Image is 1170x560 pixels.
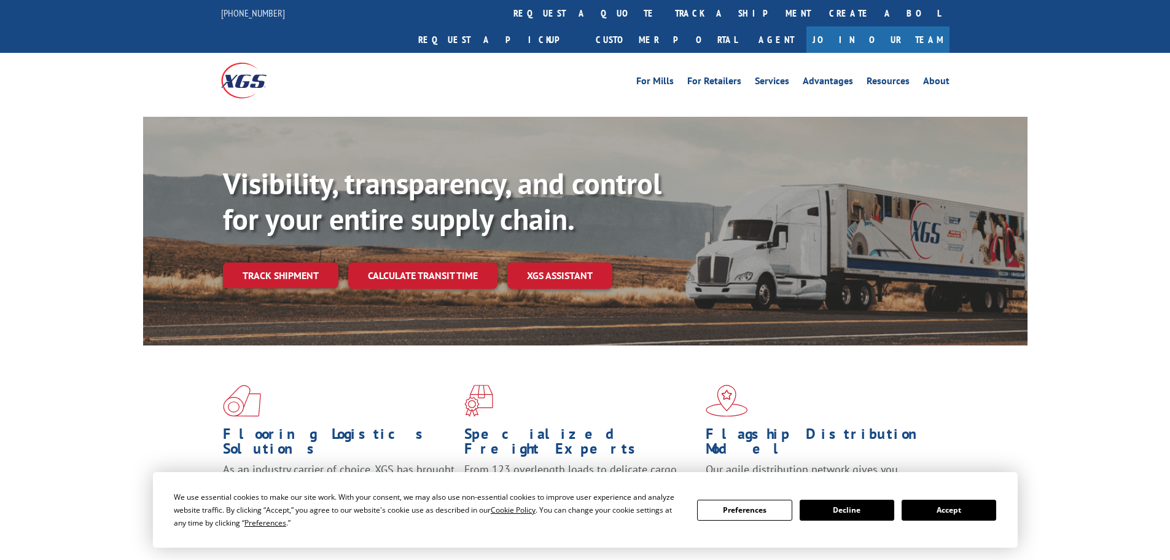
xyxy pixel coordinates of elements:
[706,385,748,417] img: xgs-icon-flagship-distribution-model-red
[491,505,536,515] span: Cookie Policy
[507,262,612,289] a: XGS ASSISTANT
[223,385,261,417] img: xgs-icon-total-supply-chain-intelligence-red
[800,500,894,521] button: Decline
[464,462,696,517] p: From 123 overlength loads to delicate cargo, our experienced staff knows the best way to move you...
[174,491,682,529] div: We use essential cookies to make our site work. With your consent, we may also use non-essential ...
[806,26,950,53] a: Join Our Team
[409,26,587,53] a: Request a pickup
[706,427,938,462] h1: Flagship Distribution Model
[223,262,338,288] a: Track shipment
[636,76,674,90] a: For Mills
[755,76,789,90] a: Services
[153,472,1018,548] div: Cookie Consent Prompt
[803,76,853,90] a: Advantages
[348,262,497,289] a: Calculate transit time
[867,76,910,90] a: Resources
[221,7,285,19] a: [PHONE_NUMBER]
[697,500,792,521] button: Preferences
[223,164,661,238] b: Visibility, transparency, and control for your entire supply chain.
[706,462,932,491] span: Our agile distribution network gives you nationwide inventory management on demand.
[464,427,696,462] h1: Specialized Freight Experts
[223,462,454,506] span: As an industry carrier of choice, XGS has brought innovation and dedication to flooring logistics...
[687,76,741,90] a: For Retailers
[223,427,455,462] h1: Flooring Logistics Solutions
[244,518,286,528] span: Preferences
[587,26,746,53] a: Customer Portal
[923,76,950,90] a: About
[464,385,493,417] img: xgs-icon-focused-on-flooring-red
[746,26,806,53] a: Agent
[902,500,996,521] button: Accept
